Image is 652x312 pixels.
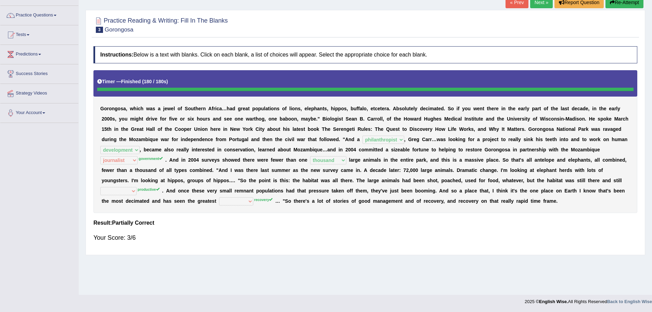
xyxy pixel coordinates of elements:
a: Predictions [0,45,78,62]
b: s [344,106,347,111]
b: s [120,106,123,111]
b: r [373,116,375,122]
b: d [583,106,586,111]
b: ) [166,79,168,84]
b: a [580,106,583,111]
b: h [601,106,604,111]
b: h [195,106,199,111]
b: o [341,106,344,111]
b: a [158,106,161,111]
b: b [280,116,283,122]
b: n [238,116,241,122]
b: e [496,106,499,111]
b: Instructions: [100,52,133,58]
b: e [609,106,612,111]
b: i [151,116,152,122]
b: p [532,106,535,111]
b: o [387,116,390,122]
b: u [203,116,206,122]
b: y [415,106,418,111]
b: a [317,106,320,111]
b: t [551,106,553,111]
b: t [268,106,270,111]
b: i [457,106,458,111]
b: g [238,106,241,111]
b: 0 [104,116,107,122]
b: B [322,116,326,122]
b: u [261,106,264,111]
b: h [331,106,334,111]
b: a [351,116,354,122]
b: h [139,116,142,122]
b: o [407,116,410,122]
b: t [380,106,382,111]
b: i [501,106,503,111]
b: a [535,106,538,111]
b: l [362,106,364,111]
b: h [141,106,144,111]
b: p [338,106,341,111]
b: n [112,106,115,111]
b: f [160,116,162,122]
b: r [183,116,184,122]
a: Tests [0,25,78,42]
b: t [254,116,256,122]
b: g [136,116,139,122]
b: , [347,106,348,111]
h4: Below is a text with blanks. Click on each blank, a list of choices will appear. Select the appro... [93,46,637,63]
b: r [384,106,386,111]
b: t [436,106,438,111]
b: t [373,106,375,111]
b: y [617,106,620,111]
b: y [119,116,122,122]
b: o [544,106,547,111]
b: a [150,106,153,111]
b: b [396,106,399,111]
b: n [215,116,218,122]
b: w [246,116,250,122]
b: x [191,116,194,122]
b: m [301,116,305,122]
b: . [389,106,391,111]
b: y [308,116,311,122]
b: r [523,106,525,111]
b: h [227,106,230,111]
b: o [292,106,295,111]
b: t [394,116,396,122]
b: l [264,106,265,111]
b: e [555,106,558,111]
b: o [268,116,271,122]
b: y [462,106,465,111]
b: n [480,106,483,111]
b: b [285,116,288,122]
b: 0 [107,116,110,122]
b: o [109,106,112,111]
b: f [285,106,287,111]
b: d [146,116,149,122]
b: e [171,106,174,111]
a: Success Stories [0,64,78,82]
b: c [138,106,141,111]
b: h [510,106,513,111]
b: h [256,116,259,122]
b: e [165,106,167,111]
b: t [409,106,411,111]
b: e [349,116,351,122]
b: a [521,106,524,111]
b: , [383,116,384,122]
b: o [282,106,285,111]
b: r [375,116,377,122]
b: i [592,106,593,111]
b: e [155,116,157,122]
b: h [197,116,200,122]
b: o [200,116,203,122]
b: r [494,106,496,111]
b: . [444,106,445,111]
b: t [248,106,250,111]
b: t [323,106,324,111]
b: G [100,106,104,111]
b: t [508,106,510,111]
b: m [430,106,434,111]
b: s [188,116,190,122]
b: u [468,106,471,111]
